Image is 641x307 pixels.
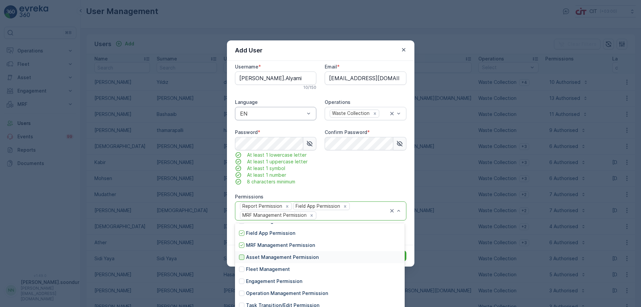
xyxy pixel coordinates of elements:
label: Password [235,129,258,135]
div: Remove Report Permission [284,203,291,209]
label: Confirm Password [325,129,367,135]
p: Add User [235,46,262,55]
p: MRF Management Permission [246,242,315,249]
p: 10 / 150 [303,85,316,90]
label: Language [235,99,258,105]
span: At least 1 number [247,172,286,178]
p: Fleet Management [246,266,290,273]
div: Remove MRF Management Permission [308,212,315,218]
label: Permissions [235,194,263,199]
div: Report Permission [240,203,283,210]
span: At least 1 symbol [247,165,285,172]
p: Asset Management Permission [246,254,319,261]
label: Email [325,64,337,69]
p: Field App Permission [246,230,295,237]
div: Remove Waste Collection [371,111,379,117]
div: Remove Field App Permission [341,203,349,209]
p: Operation Management Permission [246,290,328,297]
span: At least 1 uppercase letter [247,158,308,165]
div: Waste Collection [330,110,371,117]
p: Engagement Permission [246,278,302,285]
span: 8 characters minimum [247,178,295,185]
div: Field App Permission [294,203,341,210]
span: At least 1 lowercase letter [247,152,307,158]
div: MRF Management Permission [240,212,308,219]
label: Username [235,64,258,69]
label: Operations [325,99,350,105]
